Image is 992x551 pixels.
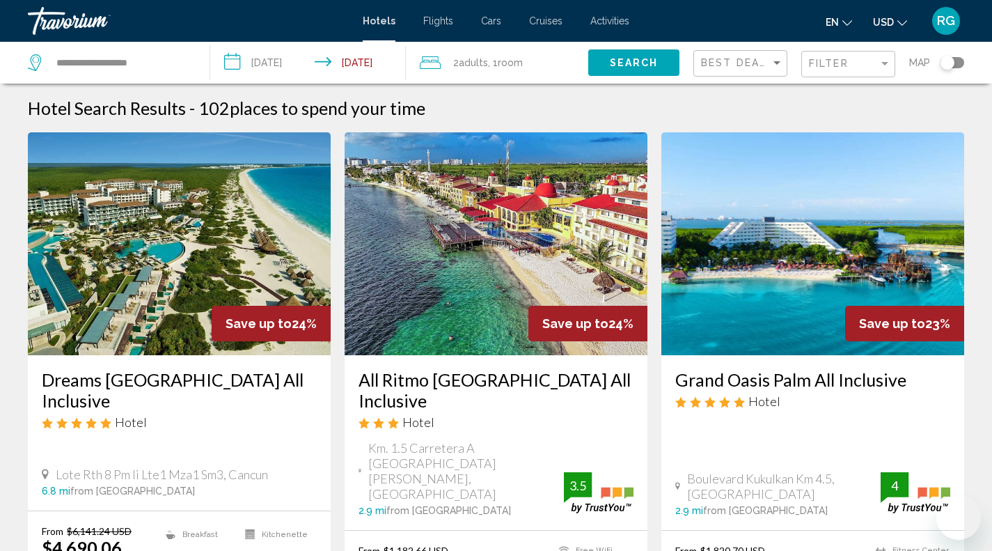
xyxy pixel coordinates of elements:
a: Cruises [529,15,562,26]
span: Save up to [542,316,608,331]
div: 5 star Hotel [42,414,317,430]
a: Grand Oasis Palm All Inclusive [675,369,950,390]
div: 24% [212,306,331,341]
span: From [42,525,63,537]
button: Change language [826,12,852,32]
img: Hotel image [28,132,331,355]
a: Dreams [GEOGRAPHIC_DATA] All Inclusive [42,369,317,411]
span: from [GEOGRAPHIC_DATA] [703,505,828,516]
span: Map [909,53,930,72]
span: Km. 1.5 Carretera A [GEOGRAPHIC_DATA][PERSON_NAME], [GEOGRAPHIC_DATA] [368,440,564,502]
a: Hotels [363,15,395,26]
button: Filter [801,50,895,79]
img: Hotel image [345,132,647,355]
div: 3.5 [564,477,592,494]
div: 4 [881,477,908,494]
img: trustyou-badge.svg [881,472,950,513]
span: 6.8 mi [42,486,70,497]
span: - [189,98,195,118]
a: Flights [423,15,453,26]
span: from [GEOGRAPHIC_DATA] [386,505,511,516]
button: Change currency [873,12,907,32]
span: Lote Rth 8 Pm Ii Lte1 Mza1 Sm3, Cancun [56,467,268,482]
span: Save up to [226,316,292,331]
span: Best Deals [701,57,774,68]
img: trustyou-badge.svg [564,472,633,513]
div: 3 star Hotel [359,414,633,430]
a: Activities [590,15,629,26]
button: Check-in date: Dec 8, 2025 Check-out date: Dec 15, 2025 [210,42,407,84]
button: Travelers: 2 adults, 0 children [406,42,588,84]
span: Hotel [748,394,780,409]
span: Hotel [115,414,147,430]
span: 2.9 mi [675,505,703,516]
div: 5 star Hotel [675,394,950,409]
h2: 102 [198,98,425,118]
h1: Hotel Search Results [28,98,186,118]
span: RG [937,14,955,28]
span: Adults [459,57,488,68]
a: All Ritmo [GEOGRAPHIC_DATA] All Inclusive [359,369,633,411]
span: Hotel [402,414,434,430]
span: Boulevard Kukulkan Km 4.5, [GEOGRAPHIC_DATA] [687,471,881,502]
span: Search [610,58,659,69]
iframe: Button to launch messaging window [936,495,981,540]
img: Hotel image [661,132,964,355]
div: 23% [845,306,964,341]
li: Kitchenette [238,525,317,543]
span: from [GEOGRAPHIC_DATA] [70,486,195,497]
li: Breakfast [159,525,237,543]
button: Toggle map [930,56,964,69]
span: USD [873,17,894,28]
div: 24% [528,306,647,341]
a: Travorium [28,7,349,35]
span: , 1 [488,53,523,72]
del: $6,141.24 USD [67,525,132,537]
button: User Menu [928,6,964,36]
span: Room [498,57,523,68]
button: Search [588,49,679,75]
span: 2.9 mi [359,505,386,516]
span: Filter [809,58,849,69]
span: en [826,17,839,28]
span: Save up to [859,316,925,331]
mat-select: Sort by [701,58,783,70]
span: places to spend your time [230,98,425,118]
span: 2 [453,53,488,72]
a: Cars [481,15,501,26]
